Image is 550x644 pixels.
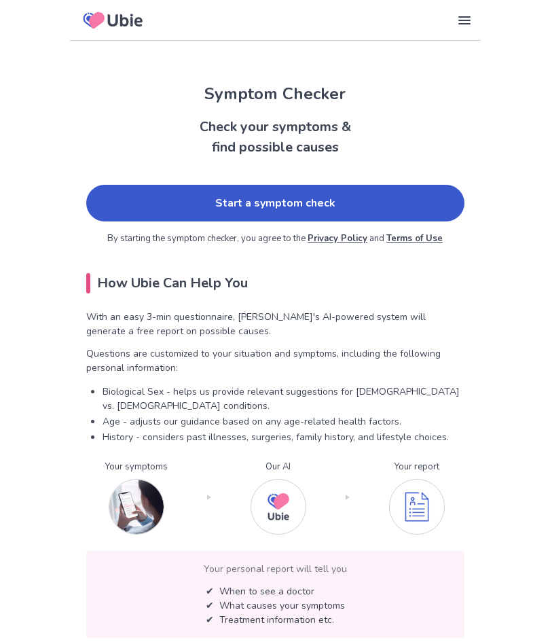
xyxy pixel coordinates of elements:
[86,273,464,293] h2: How Ubie Can Help You
[103,414,464,429] p: Age - adjusts our guidance based on any age-related health factors.
[251,479,306,535] img: Our AI checks your symptoms
[86,346,464,375] p: Questions are customized to your situation and symptoms, including the following personal informa...
[386,232,443,245] a: Terms of Use
[70,82,481,106] h1: Symptom Checker
[389,461,445,474] p: Your report
[70,117,481,158] h2: Check your symptoms & find possible causes
[86,185,464,221] a: Start a symptom check
[97,562,454,576] p: Your personal report will tell you
[206,584,345,598] p: ✔ When to see a doctor
[308,232,367,245] a: Privacy Policy
[206,613,345,627] p: ✔︎ Treatment information etc.
[105,461,168,474] p: Your symptoms
[251,461,306,474] p: Our AI
[103,384,464,413] p: Biological Sex - helps us provide relevant suggestions for [DEMOGRAPHIC_DATA] vs. [DEMOGRAPHIC_DA...
[86,310,464,338] p: With an easy 3-min questionnaire, [PERSON_NAME]'s AI-powered system will generate a free report o...
[103,430,464,444] p: History - considers past illnesses, surgeries, family history, and lifestyle choices.
[109,479,164,535] img: Input your symptoms
[86,232,464,246] p: By starting the symptom checker, you agree to the and
[206,598,345,613] p: ✔︎ What causes your symptoms
[389,479,445,535] img: You get your personalized report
